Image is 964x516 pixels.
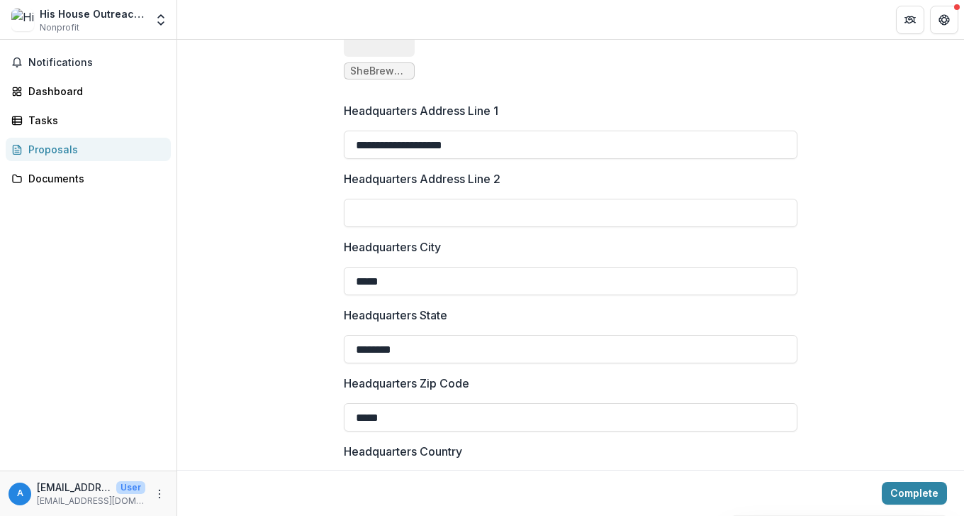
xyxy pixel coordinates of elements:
[930,6,958,34] button: Get Help
[6,79,171,103] a: Dashboard
[344,307,447,324] p: Headquarters State
[28,142,159,157] div: Proposals
[11,9,34,31] img: His House Outreach Ministries
[6,51,171,74] button: Notifications
[350,65,408,77] span: SheBrews-LogoBuildout_RGB_Coffee-Transition_Black.png
[6,109,171,132] a: Tasks
[17,489,23,498] div: admin@shebrewsok.org
[28,57,165,69] span: Notifications
[37,480,111,495] p: [EMAIL_ADDRESS][DOMAIN_NAME]
[344,170,500,187] p: Headquarters Address Line 2
[344,102,498,119] p: Headquarters Address Line 1
[151,6,171,34] button: Open entity switcher
[344,443,462,460] p: Headquarters Country
[882,482,947,505] button: Complete
[896,6,924,34] button: Partners
[6,167,171,190] a: Documents
[344,238,441,256] p: Headquarters City
[40,21,79,34] span: Nonprofit
[37,495,145,507] p: [EMAIL_ADDRESS][DOMAIN_NAME]
[28,113,159,128] div: Tasks
[28,171,159,186] div: Documents
[40,6,145,21] div: His House Outreach Ministries
[344,375,469,392] p: Headquarters Zip Code
[28,84,159,99] div: Dashboard
[151,485,168,503] button: More
[6,138,171,161] a: Proposals
[116,481,145,494] p: User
